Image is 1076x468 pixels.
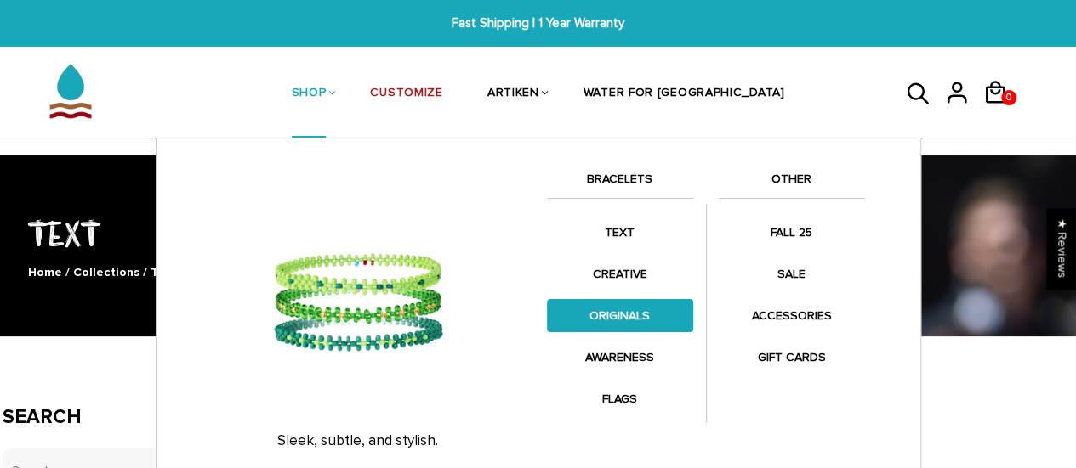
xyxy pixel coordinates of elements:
[547,257,693,290] a: CREATIVE
[547,299,693,332] a: ORIGINALS
[292,49,327,139] a: SHOP
[547,169,693,198] a: BRACELETS
[370,49,442,139] a: CUSTOMIZE
[547,216,693,249] a: TEXT
[547,341,693,374] a: AWARENESS
[584,49,785,139] a: WATER FOR [GEOGRAPHIC_DATA]
[151,265,180,279] span: TEXT
[487,49,539,139] a: ARTIKEN
[982,110,1021,113] a: 0
[3,210,1074,255] h1: TEXT
[719,341,865,374] a: GIFT CARDS
[719,299,865,332] a: ACCESSORIES
[73,265,139,279] a: Collections
[719,169,865,198] a: OTHER
[333,14,743,33] span: Fast Shipping | 1 Year Warranty
[186,432,530,449] p: Sleek, subtle, and stylish.
[28,265,62,279] a: Home
[719,257,865,290] a: SALE
[719,216,865,249] a: FALL 25
[3,405,252,430] h3: Search
[65,265,70,279] span: /
[1047,208,1076,289] div: Click to open Judge.me floating reviews tab
[1002,86,1016,110] span: 0
[143,265,147,279] span: /
[547,382,693,415] a: FLAGS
